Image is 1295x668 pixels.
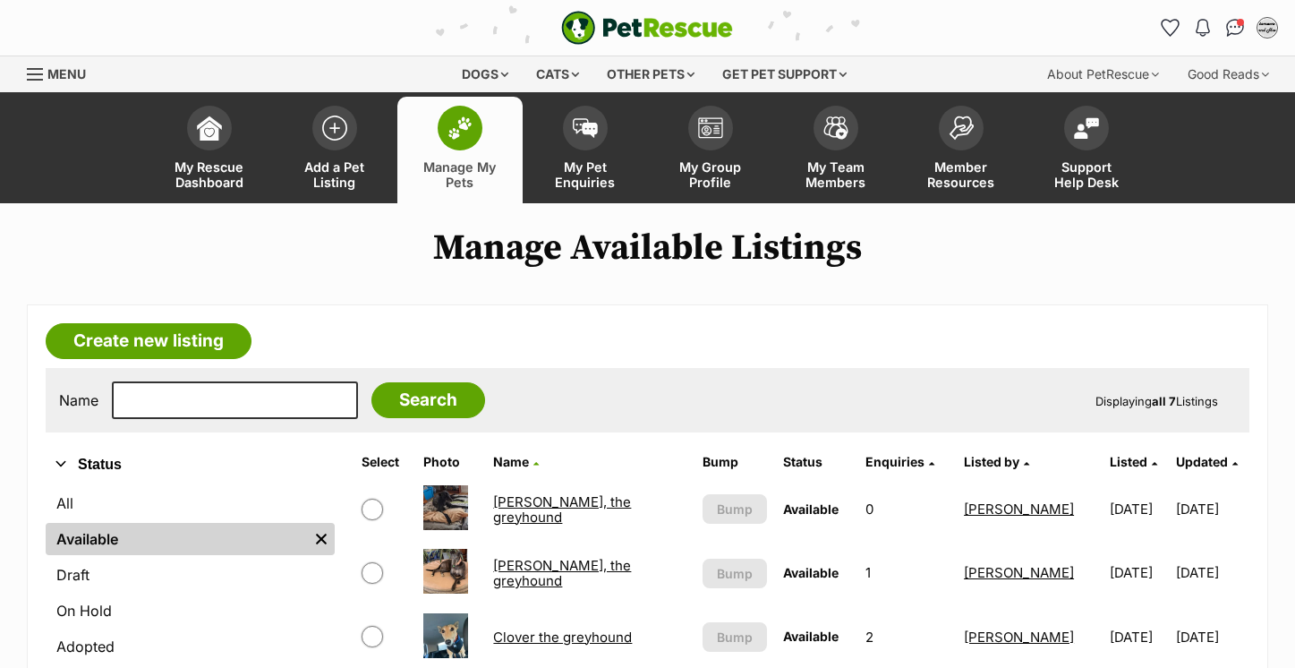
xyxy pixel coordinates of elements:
[169,159,250,190] span: My Rescue Dashboard
[1176,454,1238,469] a: Updated
[776,448,856,476] th: Status
[47,66,86,81] span: Menu
[46,523,308,555] a: Available
[420,159,500,190] span: Manage My Pets
[858,542,955,604] td: 1
[46,559,335,591] a: Draft
[147,97,272,203] a: My Rescue Dashboard
[1103,606,1174,668] td: [DATE]
[858,606,955,668] td: 2
[921,159,1001,190] span: Member Resources
[1156,13,1282,42] ul: Account quick links
[964,454,1029,469] a: Listed by
[1110,454,1147,469] span: Listed
[447,116,473,140] img: manage-my-pets-icon-02211641906a0b7f246fdf0571729dbe1e7629f14944591b6c1af311fb30b64b.svg
[1176,542,1248,604] td: [DATE]
[524,56,592,92] div: Cats
[561,11,733,45] a: PetRescue
[1156,13,1185,42] a: Favourites
[710,56,859,92] div: Get pet support
[1176,606,1248,668] td: [DATE]
[964,501,1074,518] a: [PERSON_NAME]
[1152,394,1176,408] strong: all 7
[27,56,98,89] a: Menu
[1175,56,1282,92] div: Good Reads
[695,448,774,476] th: Bump
[354,448,414,476] th: Select
[46,453,335,476] button: Status
[322,116,347,141] img: add-pet-listing-icon-0afa8454b4691262ce3f59096e99ab1cd57d4a30225e0717b998d2c9b9846f56.svg
[783,629,839,644] span: Available
[1103,478,1174,540] td: [DATE]
[294,159,375,190] span: Add a Pet Listing
[46,323,251,359] a: Create new listing
[493,557,631,589] a: [PERSON_NAME], the greyhound
[964,564,1074,581] a: [PERSON_NAME]
[46,487,335,519] a: All
[1046,159,1127,190] span: Support Help Desk
[1074,117,1099,139] img: help-desk-icon-fdf02630f3aa405de69fd3d07c3f3aa587a6932b1a1747fa1d2bba05be0121f9.svg
[1035,56,1171,92] div: About PetRescue
[594,56,707,92] div: Other pets
[272,97,397,203] a: Add a Pet Listing
[573,118,598,138] img: pet-enquiries-icon-7e3ad2cf08bfb03b45e93fb7055b45f3efa6380592205ae92323e6603595dc1f.svg
[371,382,485,418] input: Search
[416,448,484,476] th: Photo
[1196,19,1210,37] img: notifications-46538b983faf8c2785f20acdc204bb7945ddae34d4c08c2a6579f10ce5e182be.svg
[1103,542,1174,604] td: [DATE]
[949,116,974,140] img: member-resources-icon-8e73f808a243e03378d46382f2149f9095a855e16c252ad45f914b54edf8863c.svg
[1226,19,1245,37] img: chat-41dd97257d64d25036548639549fe6c8038ab92f7586957e7f3b1b290dea8141.svg
[899,97,1024,203] a: Member Resources
[823,116,848,140] img: team-members-icon-5396bd8760b3fe7c0b43da4ab00e1e3bb1a5d9ba89233759b79545d2d3fc5d0d.svg
[670,159,751,190] span: My Group Profile
[59,392,98,408] label: Name
[46,630,335,663] a: Adopted
[493,454,529,469] span: Name
[773,97,899,203] a: My Team Members
[493,454,539,469] a: Name
[493,629,632,646] a: Clover the greyhound
[865,454,924,469] span: translation missing: en.admin.listings.index.attributes.enquiries
[1189,13,1217,42] button: Notifications
[46,595,335,627] a: On Hold
[1176,454,1228,469] span: Updated
[865,454,934,469] a: Enquiries
[1095,394,1218,408] span: Displaying Listings
[796,159,876,190] span: My Team Members
[783,501,839,517] span: Available
[1176,478,1248,540] td: [DATE]
[397,97,523,203] a: Manage My Pets
[703,559,767,588] button: Bump
[197,116,222,141] img: dashboard-icon-eb2f2d2d3e046f16d808141f083e7271f6b2e854fb5c12c21221c1fb7104beca.svg
[717,628,753,647] span: Bump
[783,565,839,580] span: Available
[1258,19,1276,37] img: Jasmin profile pic
[964,629,1074,646] a: [PERSON_NAME]
[545,159,626,190] span: My Pet Enquiries
[858,478,955,540] td: 0
[703,494,767,524] button: Bump
[493,493,631,526] a: [PERSON_NAME], the greyhound
[1024,97,1149,203] a: Support Help Desk
[1253,13,1282,42] button: My account
[703,622,767,652] button: Bump
[561,11,733,45] img: logo-e224e6f780fb5917bec1dbf3a21bbac754714ae5b6737aabdf751b685950b380.svg
[1221,13,1249,42] a: Conversations
[449,56,521,92] div: Dogs
[964,454,1019,469] span: Listed by
[308,523,335,555] a: Remove filter
[717,500,753,518] span: Bump
[648,97,773,203] a: My Group Profile
[717,564,753,583] span: Bump
[1110,454,1157,469] a: Listed
[523,97,648,203] a: My Pet Enquiries
[698,117,723,139] img: group-profile-icon-3fa3cf56718a62981997c0bc7e787c4b2cf8bcc04b72c1350f741eb67cf2f40e.svg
